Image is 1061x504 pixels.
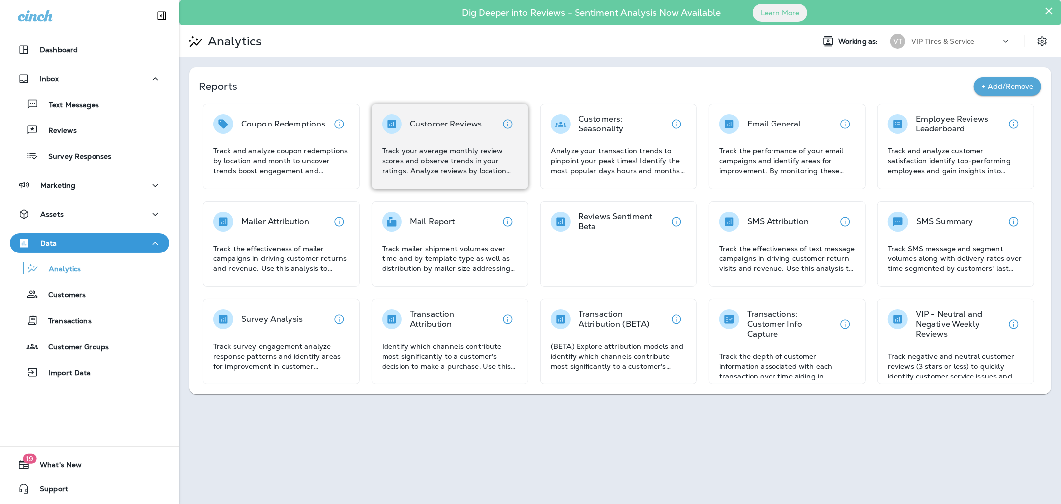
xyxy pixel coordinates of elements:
button: Settings [1033,32,1051,50]
p: SMS Summary [916,217,973,227]
p: Reports [199,79,974,93]
button: View details [1004,314,1024,334]
button: 19What's New [10,455,169,475]
button: Reviews [10,120,169,140]
button: Dashboard [10,40,169,60]
p: Transaction Attribution (BETA) [579,309,667,329]
p: Dig Deeper into Reviews - Sentiment Analysis Now Available [433,11,750,14]
p: Inbox [40,75,59,83]
p: Mail Report [410,217,455,227]
button: View details [498,212,518,232]
p: Analytics [204,34,262,49]
p: Coupon Redemptions [241,119,326,129]
span: 19 [23,454,36,464]
p: Track your average monthly review scores and observe trends in your ratings. Analyze reviews by l... [382,146,518,176]
button: View details [835,212,855,232]
p: Transaction Attribution [410,309,498,329]
button: View details [835,114,855,134]
span: Support [30,485,68,497]
p: Marketing [40,181,75,189]
button: View details [329,309,349,329]
button: View details [667,309,686,329]
p: Customer Groups [38,343,109,352]
button: Support [10,479,169,499]
button: View details [667,114,686,134]
button: View details [329,114,349,134]
button: Customers [10,284,169,305]
p: Data [40,239,57,247]
p: Customer Reviews [410,119,482,129]
p: Track the depth of customer information associated with each transaction over time aiding in asse... [719,351,855,381]
p: Mailer Attribution [241,217,310,227]
p: Track and analyze customer satisfaction identify top-performing employees and gain insights into ... [888,146,1024,176]
p: Customers [38,291,86,300]
span: Working as: [838,37,880,46]
p: Reviews [38,126,77,136]
p: Track mailer shipment volumes over time and by template type as well as distribution by mailer si... [382,244,518,273]
p: Track the effectiveness of text message campaigns in driving customer return visits and revenue. ... [719,244,855,273]
p: Track and analyze coupon redemptions by location and month to uncover trends boost engagement and... [213,146,349,176]
p: SMS Attribution [747,217,809,227]
p: Track negative and neutral customer reviews (3 stars or less) to quickly identify customer servic... [888,351,1024,381]
button: Assets [10,204,169,224]
button: View details [1004,114,1024,134]
button: View details [667,212,686,232]
p: Track survey engagement analyze response patterns and identify areas for improvement in customer ... [213,341,349,371]
p: Email General [747,119,801,129]
div: VT [890,34,905,49]
button: Analytics [10,258,169,279]
button: Learn More [753,4,807,22]
button: Text Messages [10,94,169,115]
p: (BETA) Explore attribution models and identify which channels contribute most significantly to a ... [551,341,686,371]
span: What's New [30,461,82,473]
p: Dashboard [40,46,78,54]
p: Import Data [39,369,91,378]
button: View details [498,114,518,134]
p: Transactions [38,317,92,326]
button: View details [329,212,349,232]
p: Employee Reviews Leaderboard [916,114,1004,134]
button: + Add/Remove [974,77,1041,96]
p: Transactions: Customer Info Capture [747,309,835,339]
p: Survey Analysis [241,314,303,324]
button: Data [10,233,169,253]
button: Import Data [10,362,169,382]
button: Transactions [10,310,169,331]
p: Customers: Seasonality [579,114,667,134]
p: Text Messages [39,101,99,110]
p: VIP Tires & Service [911,37,975,45]
p: Analytics [39,265,81,274]
button: Customer Groups [10,336,169,357]
button: Survey Responses [10,145,169,166]
button: Marketing [10,175,169,195]
p: Analyze your transaction trends to pinpoint your peak times! Identify the most popular days hours... [551,146,686,176]
button: Inbox [10,69,169,89]
p: Identify which channels contribute most significantly to a customer's decision to make a purchase... [382,341,518,371]
button: Close [1044,3,1054,19]
p: Track the performance of your email campaigns and identify areas for improvement. By monitoring t... [719,146,855,176]
button: View details [1004,212,1024,232]
p: Track the effectiveness of mailer campaigns in driving customer returns and revenue. Use this ana... [213,244,349,273]
button: Collapse Sidebar [148,6,176,26]
button: View details [498,309,518,329]
p: Track SMS message and segment volumes along with delivery rates over time segmented by customers'... [888,244,1024,273]
p: Survey Responses [38,152,111,162]
p: VIP - Neutral and Negative Weekly Reviews [916,309,1004,339]
p: Assets [40,210,64,218]
p: Reviews Sentiment Beta [579,212,667,232]
button: View details [835,314,855,334]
